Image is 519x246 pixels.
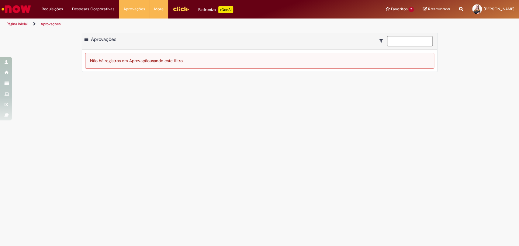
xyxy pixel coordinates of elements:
[123,6,145,12] span: Aprovações
[5,19,341,30] ul: Trilhas de página
[41,22,61,26] a: Aprovações
[91,36,116,42] span: Aprovações
[72,6,114,12] span: Despesas Corporativas
[154,6,164,12] span: More
[173,4,189,13] img: click_logo_yellow_360x200.png
[85,53,434,69] div: Não há registros em Aprovação
[1,3,32,15] img: ServiceNow
[379,39,386,43] i: Mostrar filtros para: Suas Solicitações
[428,6,450,12] span: Rascunhos
[423,6,450,12] a: Rascunhos
[7,22,28,26] a: Página inicial
[484,6,514,12] span: [PERSON_NAME]
[42,6,63,12] span: Requisições
[391,6,407,12] span: Favoritos
[198,6,233,13] div: Padroniza
[150,58,183,63] span: usando este filtro
[218,6,233,13] p: +GenAi
[409,7,414,12] span: 7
